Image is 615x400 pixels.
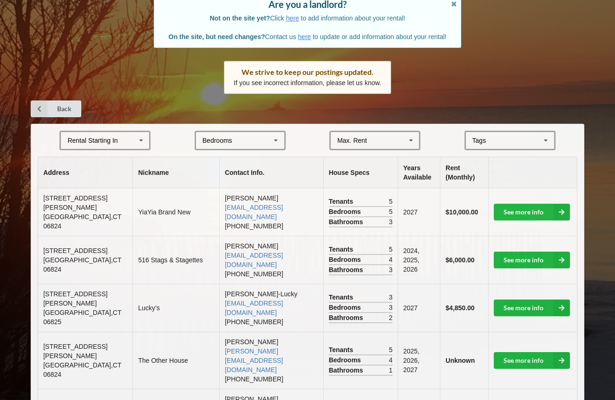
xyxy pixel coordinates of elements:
span: 5 [389,345,393,354]
a: See more info [494,252,570,268]
span: Bedrooms [329,255,363,264]
td: 2027 [398,284,440,332]
td: [PERSON_NAME] [PHONE_NUMBER] [219,188,323,236]
td: 2024, 2025, 2026 [398,236,440,284]
div: Rental Starting In [67,137,118,144]
th: Years Available [398,157,440,188]
span: 5 [389,245,393,254]
span: Contact us to update or add information about your rental! [169,33,446,40]
div: We strive to keep our postings updated. [234,67,381,77]
td: 2027 [398,188,440,236]
a: [EMAIL_ADDRESS][DOMAIN_NAME] [225,204,283,220]
span: 3 [389,265,393,274]
b: $4,850.00 [445,304,474,312]
td: Lucky’s [132,284,219,332]
span: Bathrooms [329,217,366,227]
span: Click to add information about your rental! [210,14,406,22]
span: 3 [389,217,393,227]
div: Max. Rent [337,137,367,144]
span: 2 [389,313,393,322]
span: 1 [389,366,393,375]
a: Back [31,100,81,117]
a: here [298,33,311,40]
th: Nickname [132,157,219,188]
span: Bedrooms [329,207,363,216]
span: 3 [389,303,393,312]
th: Address [38,157,132,188]
span: [GEOGRAPHIC_DATA] , CT 06825 [43,309,121,326]
span: [GEOGRAPHIC_DATA] , CT 06824 [43,256,121,273]
span: Tenants [329,345,356,354]
td: [PERSON_NAME]-Lucky [PHONE_NUMBER] [219,284,323,332]
span: [STREET_ADDRESS][PERSON_NAME] [43,194,107,211]
span: 5 [389,207,393,216]
a: [EMAIL_ADDRESS][DOMAIN_NAME] [225,300,283,316]
p: If you see incorrect information, please let us know. [234,78,381,87]
b: Not on the site yet? [210,14,270,22]
span: [STREET_ADDRESS] [43,247,107,254]
span: [GEOGRAPHIC_DATA] , CT 06824 [43,361,121,378]
td: [PERSON_NAME] [PHONE_NUMBER] [219,332,323,389]
span: Bathrooms [329,265,366,274]
span: Bedrooms [329,355,363,365]
b: On the site, but need changes? [169,33,265,40]
div: Bedrooms [203,137,232,144]
b: Unknown [445,357,475,364]
th: Rent (Monthly) [440,157,488,188]
span: Bathrooms [329,366,366,375]
span: [STREET_ADDRESS][PERSON_NAME] [43,290,107,307]
a: [EMAIL_ADDRESS][DOMAIN_NAME] [225,252,283,268]
a: [PERSON_NAME][EMAIL_ADDRESS][DOMAIN_NAME] [225,347,283,373]
td: 516 Stags & Stagettes [132,236,219,284]
span: Tenants [329,197,356,206]
span: 3 [389,293,393,302]
span: Bedrooms [329,303,363,312]
span: Tenants [329,245,356,254]
b: $10,000.00 [445,208,478,216]
td: [PERSON_NAME] [PHONE_NUMBER] [219,236,323,284]
td: The Other House [132,332,219,389]
span: Bathrooms [329,313,366,322]
span: [GEOGRAPHIC_DATA] , CT 06824 [43,213,121,230]
b: $6,000.00 [445,256,474,264]
td: YiaYia Brand New [132,188,219,236]
div: Tags [470,135,500,146]
span: [STREET_ADDRESS][PERSON_NAME] [43,343,107,360]
a: here [286,14,299,22]
th: House Specs [323,157,398,188]
a: See more info [494,352,570,369]
span: 5 [389,197,393,206]
span: Tenants [329,293,356,302]
th: Contact Info. [219,157,323,188]
a: See more info [494,204,570,220]
span: 4 [389,355,393,365]
a: See more info [494,300,570,316]
span: 4 [389,255,393,264]
td: 2025, 2026, 2027 [398,332,440,389]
